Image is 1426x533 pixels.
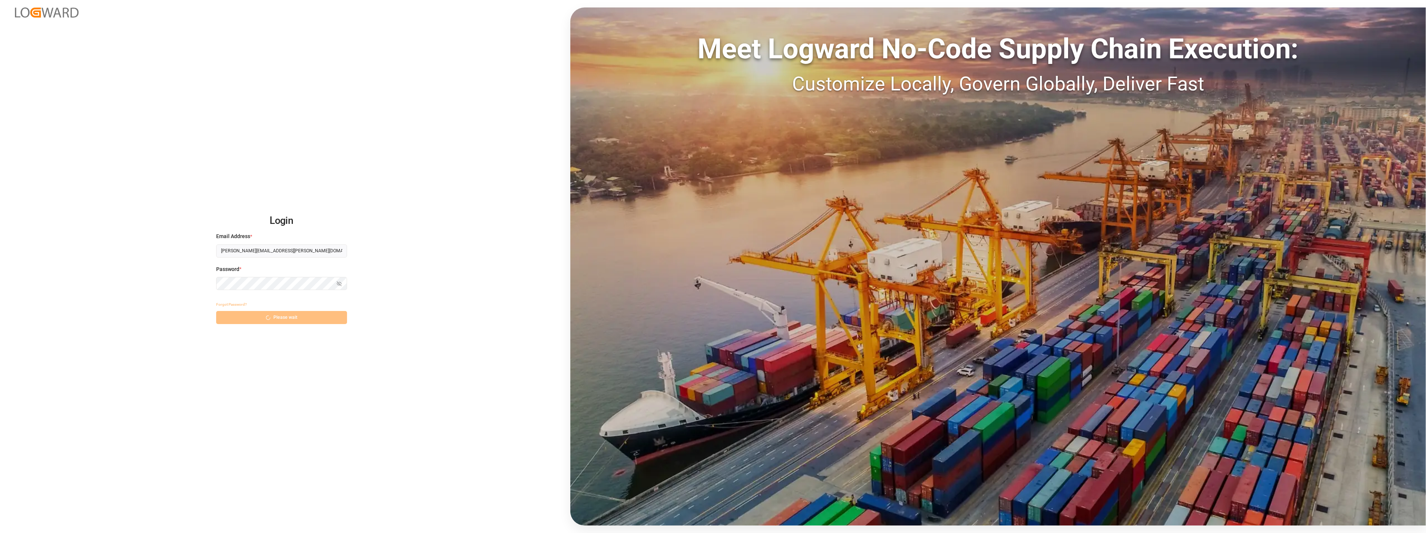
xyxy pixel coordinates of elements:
input: Enter your email [216,244,347,258]
div: Meet Logward No-Code Supply Chain Execution: [570,28,1426,70]
img: Logward_new_orange.png [15,7,79,18]
h2: Login [216,209,347,233]
div: Customize Locally, Govern Globally, Deliver Fast [570,70,1426,99]
span: Password [216,265,239,273]
span: Email Address [216,232,250,240]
